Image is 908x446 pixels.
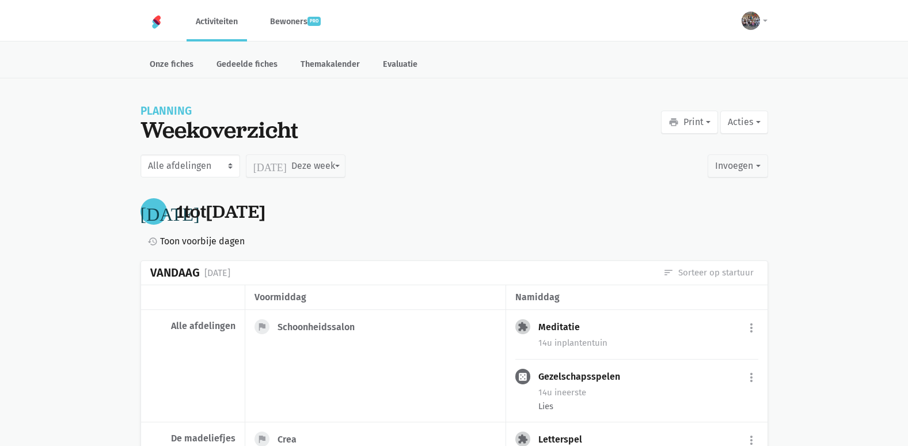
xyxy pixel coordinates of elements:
div: Crea [278,434,306,445]
span: [DATE] [206,199,265,224]
button: Deze week [246,154,345,177]
i: flag [257,434,267,444]
span: 14u [538,338,552,348]
div: tot [176,201,265,222]
i: sort [663,267,674,278]
a: Bewonerspro [261,2,330,41]
a: Gedeelde fiches [207,53,287,78]
button: Acties [720,111,768,134]
span: in [554,338,562,348]
span: Toon voorbije dagen [160,234,245,249]
span: 14u [538,387,552,398]
div: Gezelschapsspelen [538,371,629,383]
a: Activiteiten [187,2,247,41]
div: [DATE] [204,266,230,281]
i: extension [518,322,528,332]
div: Meditatie [538,322,589,333]
div: Letterspel [538,434,591,445]
div: Alle afdelingen [150,320,235,332]
span: eerste [554,387,586,398]
div: De madeliefjes [150,433,235,444]
i: [DATE] [140,202,200,221]
a: Onze fiches [140,53,203,78]
button: Invoegen [708,154,768,177]
i: print [668,117,679,127]
img: Home [150,15,164,29]
span: in [554,387,562,398]
div: Planning [140,106,298,116]
a: Themakalender [291,53,369,78]
div: Schoonheidssalon [278,322,364,333]
span: plantentuin [554,338,607,348]
i: history [147,236,158,247]
i: casino [518,372,528,382]
a: Sorteer op startuur [663,266,754,279]
a: Toon voorbije dagen [143,234,245,249]
div: namiddag [515,290,758,305]
div: voormiddag [254,290,496,305]
div: Lies [538,400,758,413]
span: 1 [176,199,184,224]
div: Weekoverzicht [140,116,298,143]
i: [DATE] [253,161,287,171]
i: extension [518,434,528,444]
a: Evaluatie [374,53,427,78]
i: flag [257,322,267,332]
button: Print [661,111,718,134]
div: Vandaag [150,266,200,279]
span: pro [307,17,321,26]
